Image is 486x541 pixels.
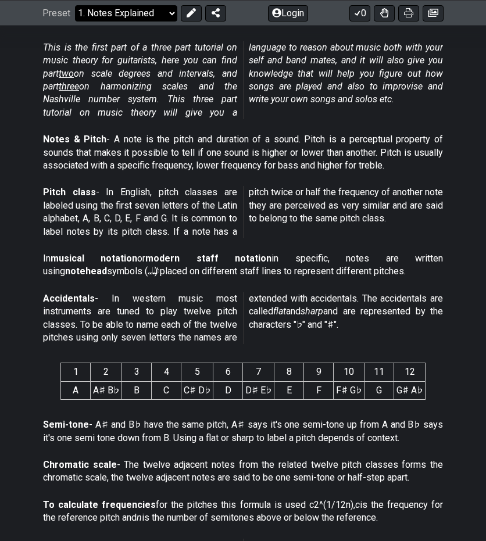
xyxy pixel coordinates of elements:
p: - The twelve adjacent notes from the related twelve pitch classes forms the chromatic scale, the ... [43,458,443,485]
td: A♯ B♭ [91,381,122,399]
p: - A note is the pitch and duration of a sound. Pitch is a perceptual property of sounds that make... [43,133,443,172]
th: 8 [274,363,304,381]
th: 10 [334,363,364,381]
p: for the pitches this formula is used c2^(1/12n), is the frequency for the reference pitch and is ... [43,499,443,525]
td: D♯ E♭ [243,381,274,399]
strong: Chromatic scale [43,459,117,470]
span: two [59,68,74,79]
strong: Notes & Pitch [43,134,106,145]
span: three [59,81,79,92]
button: Create image [423,5,444,21]
td: F♯ G♭ [334,381,364,399]
td: C♯ D♭ [181,381,213,399]
strong: Semi-tone [43,419,89,430]
strong: Accidentals [43,293,95,304]
td: G [364,381,394,399]
p: In or in specific, notes are written using symbols (𝅝 𝅗𝅥 𝅘𝅥 𝅘𝅥𝅮) placed on different staff lines to r... [43,252,443,278]
th: 7 [243,363,274,381]
p: - A♯ and B♭ have the same pitch, A♯ says it's one semi-tone up from A and B♭ says it's one semi t... [43,418,443,445]
strong: musical notation [51,253,137,264]
strong: modern staff notation [145,253,271,264]
em: sharp [301,306,323,317]
button: Edit Preset [181,5,202,21]
th: 5 [181,363,213,381]
button: Print [398,5,419,21]
th: 2 [91,363,122,381]
th: 6 [213,363,243,381]
em: This is the first part of a three part tutorial on music theory for guitarists, here you can find... [43,42,443,118]
button: Login [268,5,308,21]
th: 11 [364,363,394,381]
p: - In western music most instruments are tuned to play twelve pitch classes. To be able to name ea... [43,292,443,345]
th: 12 [394,363,426,381]
th: 3 [122,363,152,381]
td: D [213,381,243,399]
td: A [61,381,91,399]
td: G♯ A♭ [394,381,426,399]
p: - In English, pitch classes are labeled using the first seven letters of the Latin alphabet, A, B... [43,186,443,238]
span: Preset [42,8,70,19]
th: 9 [304,363,334,381]
td: E [274,381,304,399]
strong: notehead [65,266,107,277]
th: 1 [61,363,91,381]
th: 4 [152,363,181,381]
button: Toggle Dexterity for all fretkits [374,5,395,21]
em: n [137,512,142,523]
td: C [152,381,181,399]
strong: Pitch class [43,187,96,198]
button: 0 [349,5,370,21]
td: B [122,381,152,399]
em: flat [273,306,286,317]
select: Preset [75,5,177,21]
em: c [355,499,360,510]
strong: To calculate frequencies [43,499,156,510]
td: F [304,381,334,399]
button: Share Preset [205,5,226,21]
